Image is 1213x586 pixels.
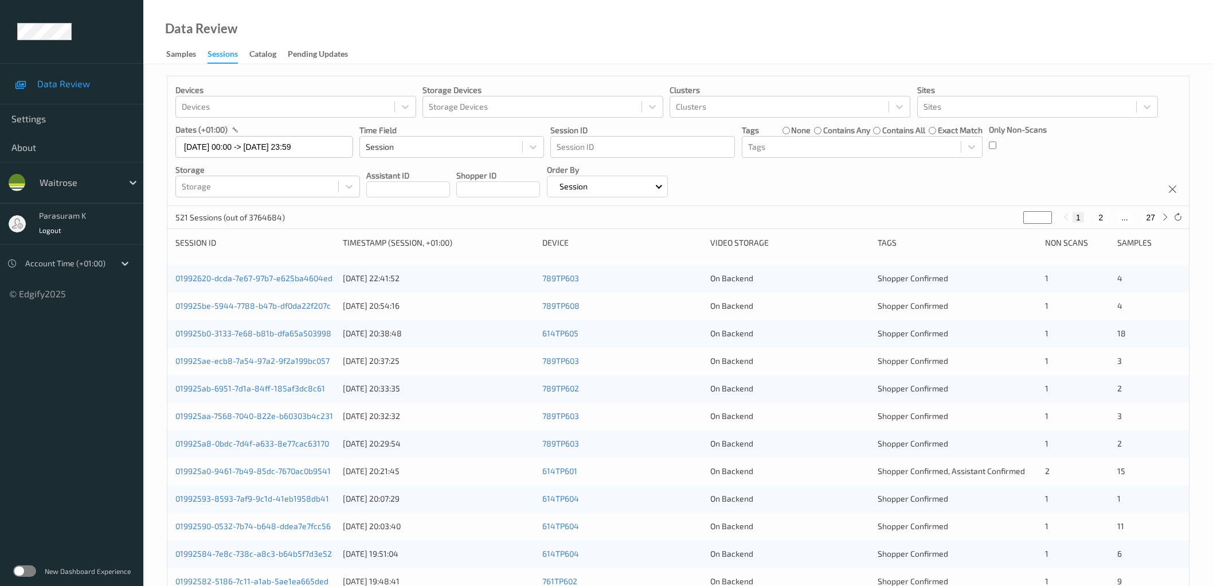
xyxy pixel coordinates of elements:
[917,84,1158,96] p: Sites
[542,411,579,421] a: 789TP603
[878,383,948,393] span: Shopper Confirmed
[542,328,578,338] a: 614TP605
[175,549,332,558] a: 01992584-7e8c-738c-a8c3-b64b5f7d3e52
[343,521,534,532] div: [DATE] 20:03:40
[1117,356,1122,366] span: 3
[343,273,534,284] div: [DATE] 22:41:52
[989,124,1047,135] p: Only Non-Scans
[175,411,333,421] a: 019925aa-7568-7040-822e-b60303b4c231
[1045,494,1048,503] span: 1
[710,438,870,449] div: On Backend
[343,410,534,422] div: [DATE] 20:32:32
[359,125,544,136] p: Time Field
[542,438,579,448] a: 789TP603
[878,328,948,338] span: Shopper Confirmed
[175,466,331,476] a: 019925a0-9461-7b49-85dc-7670ac0b9541
[542,273,579,283] a: 789TP603
[878,466,1025,476] span: Shopper Confirmed, Assistant Confirmed
[710,465,870,477] div: On Backend
[1045,411,1048,421] span: 1
[175,494,329,503] a: 01992593-8593-7af9-9c1d-41eb1958db41
[1045,356,1048,366] span: 1
[542,466,577,476] a: 614TP601
[542,521,579,531] a: 614TP604
[1095,212,1106,223] button: 2
[878,273,948,283] span: Shopper Confirmed
[710,521,870,532] div: On Backend
[175,237,335,249] div: Session ID
[175,576,328,586] a: 01992582-5186-7c11-a1ab-5ae1ea665ded
[249,48,276,63] div: Catalog
[175,356,330,366] a: 019925ae-ecb8-7a54-97a2-9f2a199bc057
[542,356,579,366] a: 789TP603
[1142,212,1159,223] button: 27
[175,301,331,311] a: 019925be-5944-7788-b47b-df0da22f207c
[1045,328,1048,338] span: 1
[542,576,577,586] a: 761TP602
[1045,273,1048,283] span: 1
[175,521,331,531] a: 01992590-0532-7b74-b648-ddea7e7fcc56
[343,438,534,449] div: [DATE] 20:29:54
[878,494,948,503] span: Shopper Confirmed
[1118,212,1132,223] button: ...
[1045,438,1048,448] span: 1
[823,125,870,136] label: contains any
[742,125,759,136] p: Tags
[1045,301,1048,311] span: 1
[670,84,910,96] p: Clusters
[878,576,948,586] span: Shopper Confirmed
[175,438,329,448] a: 019925a8-0bdc-7d4f-a633-8e77cac63170
[1117,383,1122,393] span: 2
[1045,383,1048,393] span: 1
[878,411,948,421] span: Shopper Confirmed
[547,164,668,176] p: Order By
[1045,466,1050,476] span: 2
[1073,212,1084,223] button: 1
[343,493,534,504] div: [DATE] 20:07:29
[878,237,1037,249] div: Tags
[166,48,196,63] div: Samples
[456,170,540,181] p: Shopper ID
[343,548,534,560] div: [DATE] 19:51:04
[710,548,870,560] div: On Backend
[1117,301,1122,311] span: 4
[165,23,237,34] div: Data Review
[208,48,238,64] div: Sessions
[555,181,592,192] p: Session
[1117,521,1124,531] span: 11
[878,356,948,366] span: Shopper Confirmed
[550,125,735,136] p: Session ID
[710,410,870,422] div: On Backend
[175,212,285,223] p: 521 Sessions (out of 3764684)
[710,493,870,504] div: On Backend
[791,125,811,136] label: none
[878,438,948,448] span: Shopper Confirmed
[710,355,870,367] div: On Backend
[1117,438,1122,448] span: 2
[878,549,948,558] span: Shopper Confirmed
[343,383,534,394] div: [DATE] 20:33:35
[542,383,579,393] a: 789TP602
[878,521,948,531] span: Shopper Confirmed
[542,549,579,558] a: 614TP604
[343,237,534,249] div: Timestamp (Session, +01:00)
[343,300,534,312] div: [DATE] 20:54:16
[542,301,580,311] a: 789TP608
[166,46,208,63] a: Samples
[343,328,534,339] div: [DATE] 20:38:48
[710,300,870,312] div: On Backend
[1117,328,1126,338] span: 18
[1117,411,1122,421] span: 3
[1045,521,1048,531] span: 1
[878,301,948,311] span: Shopper Confirmed
[1117,576,1122,586] span: 9
[542,494,579,503] a: 614TP604
[208,46,249,64] a: Sessions
[343,355,534,367] div: [DATE] 20:37:25
[422,84,663,96] p: Storage Devices
[249,46,288,63] a: Catalog
[710,237,870,249] div: Video Storage
[710,328,870,339] div: On Backend
[1117,237,1181,249] div: Samples
[1117,466,1125,476] span: 15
